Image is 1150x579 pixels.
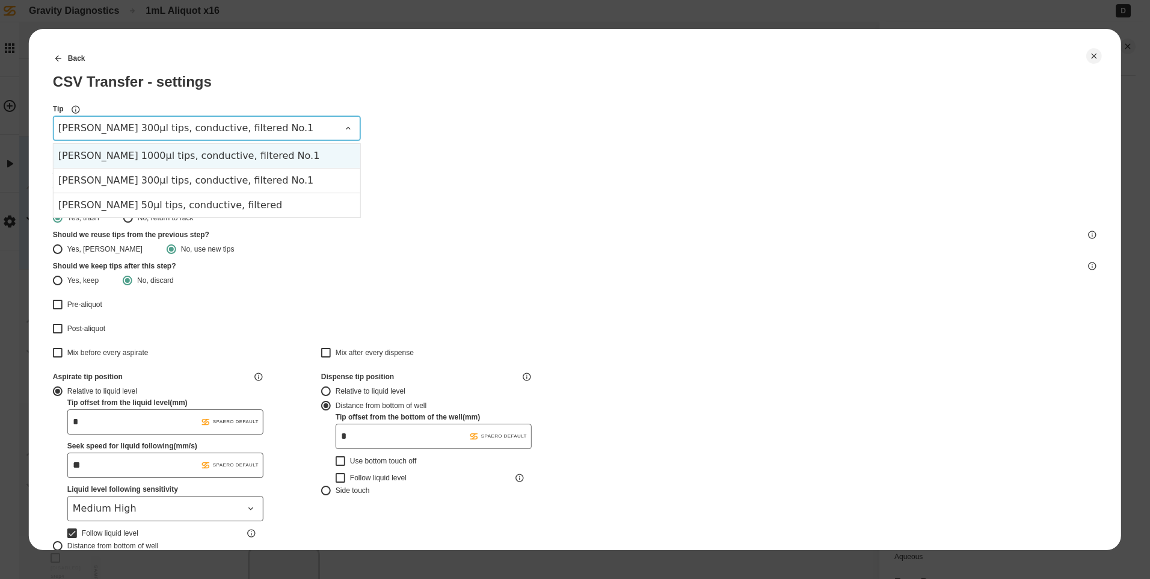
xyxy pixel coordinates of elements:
[67,398,188,409] label: Tip offset from the liquid level
[58,121,341,135] span: [PERSON_NAME] 300µl tips, conductive, filtered No.1
[167,244,176,254] button: No, use new tips
[53,324,63,333] button: Post-aliquot
[321,373,522,381] div: Dispense tip position
[53,300,63,309] button: Pre-aliquot
[170,398,187,407] span: ( mm )
[67,183,1073,193] div: Use the same tips until the end of this step
[67,348,263,358] div: Mix before every aspirate
[53,276,63,285] button: Yes, keep
[67,386,239,396] div: Relative to liquid level
[321,401,331,410] button: Distance from bottom of well
[321,386,331,396] button: Relative to liquid level
[336,473,345,483] button: Follow liquid level
[53,386,63,396] button: Relative to liquid level
[53,155,1097,164] div: How should we handle tips within this step?
[67,169,1073,178] div: Pick up new tips before every aspirate at source
[53,244,63,254] button: Yes, [PERSON_NAME]
[350,456,532,466] div: Use bottom touch off
[53,231,1087,239] div: Should we reuse tips from the previous step?
[67,244,143,254] div: Yes, [PERSON_NAME]
[123,276,132,285] button: No, discard
[73,501,244,516] span: Medium High
[67,276,99,285] div: Yes, keep
[54,144,360,168] div: [PERSON_NAME] 1000µl tips, conductive, filtered No.1
[336,386,508,396] div: Relative to liquid level
[53,373,254,381] div: Aspirate tip position
[54,168,360,193] div: [PERSON_NAME] 300µl tips, conductive, filtered No.1
[67,442,197,453] label: Seek speed for liquid following
[53,200,1097,208] div: Should we trash tips?
[53,541,63,551] button: Distance from bottom of well
[54,193,360,217] div: [PERSON_NAME] 50µl tips, conductive, filtered
[173,442,197,450] span: ( mm/s )
[321,486,331,495] button: Side touch
[53,348,63,358] button: Mix before every aspirate
[336,401,508,410] div: Distance from bottom of well
[53,73,212,90] div: CSV Transfer - settings
[67,485,178,496] label: Liquid level following sensitivity
[336,456,345,466] button: Use bottom touch off
[138,213,194,223] div: No, return to rack
[350,473,508,483] div: Follow liquid level
[67,300,1097,309] div: Pre-aliquot
[67,541,239,551] div: Distance from bottom of well
[137,276,174,285] div: No, discard
[321,348,331,358] button: Mix after every dispense
[43,43,96,73] button: Back
[181,244,235,254] div: No, use new tips
[53,262,1087,270] div: Should we keep tips after this step?
[242,524,261,543] button: Follow liquid level
[53,213,63,223] button: Yes, trash
[336,486,508,495] div: Side touch
[123,213,133,223] button: No, return to rack
[67,213,99,223] div: Yes, trash
[336,413,480,424] label: Tip offset from the bottom of the well
[336,348,532,358] div: Mix after every dispense
[463,413,480,421] span: ( mm )
[53,105,64,116] label: Tip
[510,468,529,488] button: Follow liquid level
[82,528,239,538] div: Follow liquid level
[67,324,1097,333] div: Post-aliquot
[1086,48,1102,64] button: Close
[67,528,77,538] button: Follow liquid level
